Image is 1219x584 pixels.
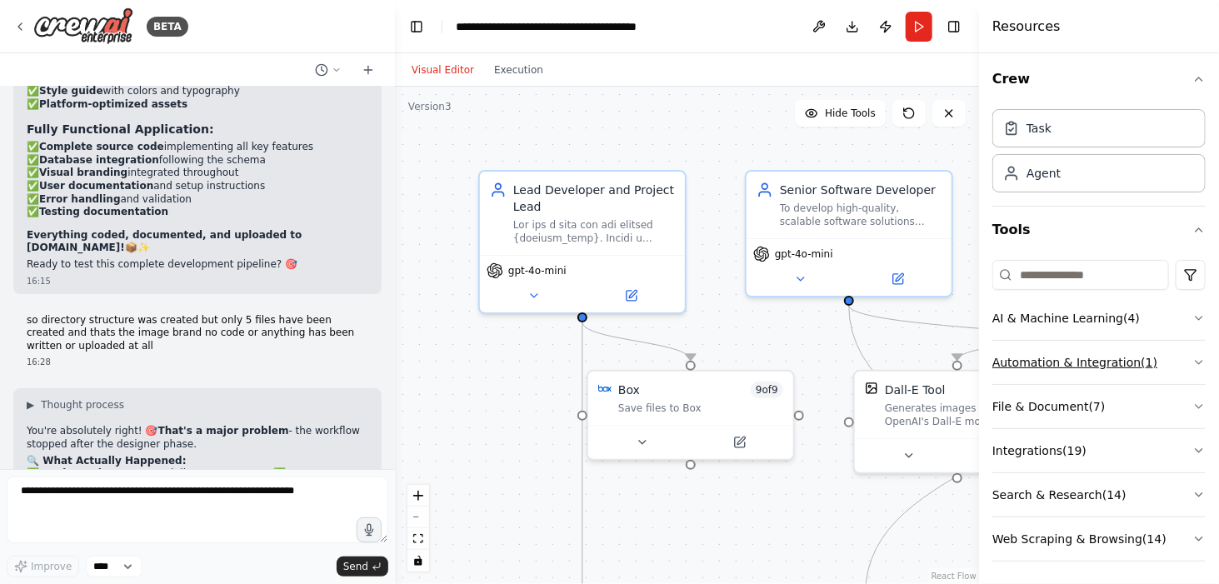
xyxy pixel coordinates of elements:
[407,507,429,528] button: zoom out
[27,193,368,207] li: ✅ and validation
[405,15,428,38] button: Hide left sidebar
[27,425,368,451] p: You're absolutely right! 🎯 - the workflow stopped after the designer phase.
[39,85,103,97] strong: Style guide
[751,382,783,398] span: Number of enabled actions
[959,446,1053,466] button: Open in side panel
[942,15,966,38] button: Hide right sidebar
[39,154,159,166] strong: Database integration
[992,207,1206,253] button: Tools
[27,85,368,98] li: ✅ with colors and typography
[584,286,678,306] button: Open in side panel
[949,322,1124,360] g: Edge from 5a9d8e0d-18d2-4eea-92ef-45d0a881676f to 43092738-8438-4c35-a924-dfaa0af0344c
[41,398,124,412] span: Thought process
[39,467,127,479] strong: Lead Developer
[992,429,1206,472] button: Integrations(19)
[1027,120,1052,137] div: Task
[780,182,942,198] div: Senior Software Developer
[27,141,368,154] li: ✅ implementing all key features
[27,229,368,255] p: 📦✨
[39,180,153,192] strong: User documentation
[308,60,348,80] button: Switch to previous chat
[402,60,484,80] button: Visual Editor
[355,60,382,80] button: Start a new chat
[885,382,946,398] div: Dall-E Tool
[780,202,942,228] div: To develop high-quality, scalable software solutions following the technical specifications and a...
[992,385,1206,428] button: File & Document(7)
[408,100,452,113] div: Version 3
[27,467,368,481] li: ✅ - Created directory structure ✅
[574,322,699,360] g: Edge from c9cf403e-6f3f-4dc8-944a-ef6009337468 to dff2d048-4a16-42d7-9eb0-99b3f1a16b12
[407,550,429,572] button: toggle interactivity
[853,370,1062,474] div: DallEToolDall-E ToolGenerates images using OpenAI's Dall-E model.
[478,170,687,314] div: Lead Developer and Project LeadLor ips d sita con adi elitsed {doeiusm_temp}. Incidi u laboreetd ...
[33,7,133,45] img: Logo
[27,154,368,167] li: ✅ following the schema
[992,56,1206,102] button: Crew
[795,100,886,127] button: Hide Tools
[27,167,368,180] li: ✅ integrated throughout
[39,167,127,178] strong: Visual branding
[508,264,567,277] span: gpt-4o-mini
[484,60,553,80] button: Execution
[27,356,368,368] div: 16:28
[27,275,368,287] div: 16:15
[456,18,643,35] nav: breadcrumb
[992,253,1206,575] div: Tools
[39,141,164,152] strong: Complete source code
[27,455,187,467] strong: 🔍 What Actually Happened:
[513,218,675,245] div: Lor ips d sita con adi elitsed {doeiusm_temp}. Incidi u laboreetd magnaaliq en Adm.ven quisnos EX...
[692,432,787,452] button: Open in side panel
[407,485,429,572] div: React Flow controls
[27,398,124,412] button: ▶Thought process
[992,297,1206,340] button: AI & Machine Learning(4)
[147,17,188,37] div: BETA
[27,229,302,254] strong: Everything coded, documented, and uploaded to [DOMAIN_NAME]!
[39,98,187,110] strong: Platform-optimized assets
[618,402,783,415] div: Save files to Box
[885,402,1050,428] div: Generates images using OpenAI's Dall-E model.
[1027,165,1061,182] div: Agent
[39,193,121,205] strong: Error handling
[337,557,388,577] button: Send
[27,180,368,193] li: ✅ and setup instructions
[158,425,289,437] strong: That's a major problem
[587,370,795,461] div: BoxBox9of9Save files to Box
[932,572,977,581] a: React Flow attribution
[513,182,675,215] div: Lead Developer and Project Lead
[39,206,168,217] strong: Testing documentation
[27,314,368,353] p: so directory structure was created but only 5 files have been created and thats the image brand n...
[7,556,79,577] button: Improve
[745,170,953,297] div: Senior Software DeveloperTo develop high-quality, scalable software solutions following the techn...
[851,269,945,289] button: Open in side panel
[27,206,368,219] li: ✅
[357,517,382,542] button: Click to speak your automation idea
[865,382,878,395] img: DallETool
[27,398,34,412] span: ▶
[27,258,368,272] p: Ready to test this complete development pipeline? 🎯
[775,247,833,261] span: gpt-4o-mini
[825,107,876,120] span: Hide Tools
[31,560,72,573] span: Improve
[992,341,1206,384] button: Automation & Integration(1)
[407,528,429,550] button: fit view
[992,102,1206,206] div: Crew
[343,560,368,573] span: Send
[618,382,640,398] div: Box
[992,473,1206,517] button: Search & Research(14)
[598,382,612,395] img: Box
[27,98,368,112] li: ✅
[992,517,1206,561] button: Web Scraping & Browsing(14)
[407,485,429,507] button: zoom in
[992,17,1061,37] h4: Resources
[27,122,214,136] strong: Fully Functional Application:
